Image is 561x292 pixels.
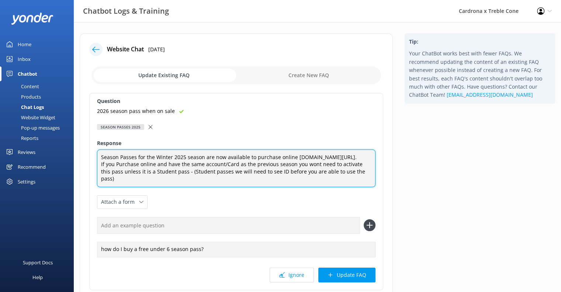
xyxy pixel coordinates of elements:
div: how do I buy a free under 6 season pass? [97,242,375,257]
div: Inbox [18,52,31,66]
h4: Tip: [409,38,551,46]
a: Products [4,92,74,102]
h3: Chatbot Logs & Training [83,5,169,17]
div: Website Widget [4,112,55,123]
div: Support Docs [23,255,53,270]
div: Settings [18,174,35,189]
div: Recommend [18,159,46,174]
label: Response [97,139,375,147]
p: Your ChatBot works best with fewer FAQs. We recommend updating the content of an existing FAQ whe... [409,49,551,99]
textarea: Season Passes for the Winter 2025 season are now available to purchase online [DOMAIN_NAME][URL].... [97,150,375,187]
p: [DATE] [148,45,165,54]
div: Reviews [18,145,35,159]
img: yonder-white-logo.png [11,13,53,25]
label: Question [97,97,375,105]
div: Content [4,81,39,92]
button: Update FAQ [318,268,375,282]
a: Chat Logs [4,102,74,112]
div: Home [18,37,31,52]
div: Chat Logs [4,102,44,112]
div: Help [32,270,43,285]
button: Ignore [270,268,314,282]
div: Reports [4,133,38,143]
a: [EMAIL_ADDRESS][DOMAIN_NAME] [447,91,533,98]
p: 2026 season pass when on sale [97,107,175,115]
div: Chatbot [18,66,37,81]
div: Season Passes 2025 [97,124,144,130]
a: Reports [4,133,74,143]
input: Add an example question [97,217,360,234]
h4: Website Chat [107,45,144,54]
div: Pop-up messages [4,123,60,133]
a: Website Widget [4,112,74,123]
div: Products [4,92,41,102]
a: Pop-up messages [4,123,74,133]
span: Attach a form [101,198,139,206]
a: Content [4,81,74,92]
